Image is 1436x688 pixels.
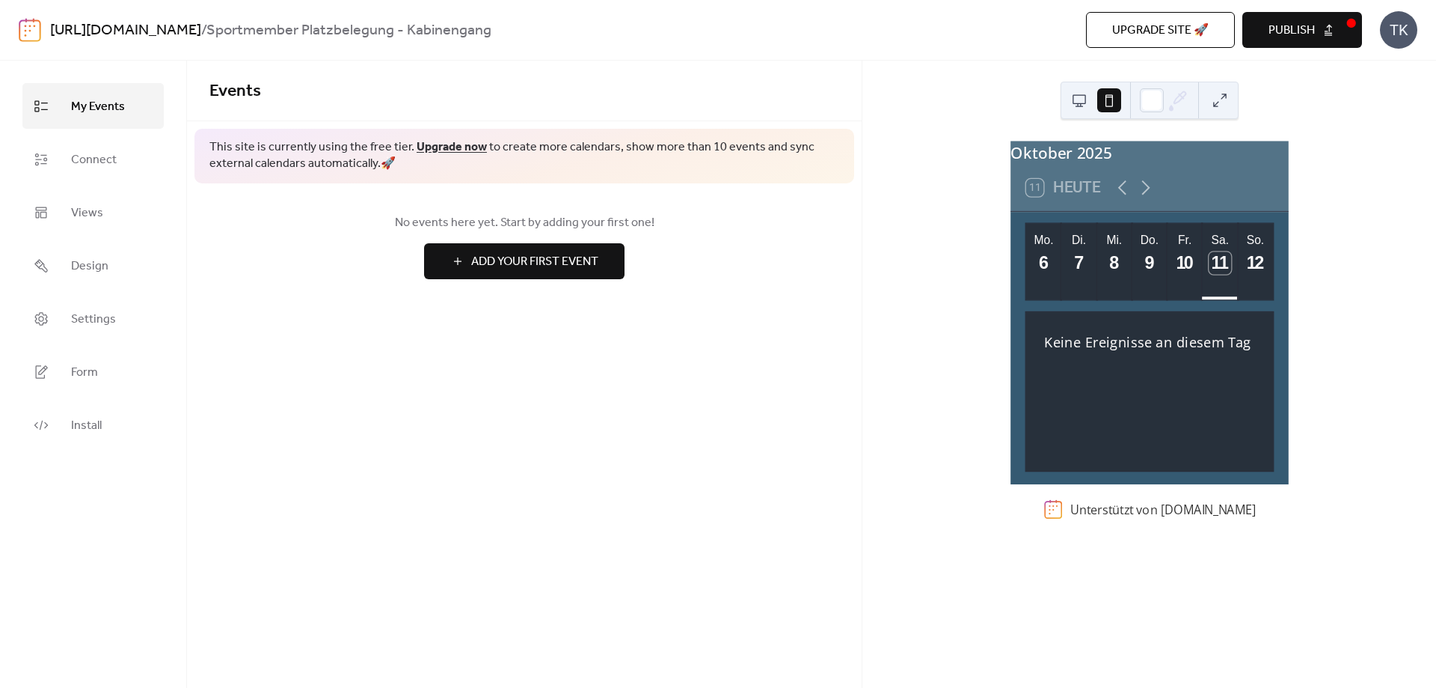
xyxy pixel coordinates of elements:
button: So.12 [1237,224,1272,299]
span: Events [209,75,261,108]
div: Keine Ereignisse an diesem Tag [1028,319,1271,365]
div: 8 [1103,252,1125,274]
div: TK [1380,11,1417,49]
a: Settings [22,296,164,341]
span: Views [71,201,103,225]
button: Publish [1242,12,1362,48]
a: Connect [22,136,164,182]
div: Fr. [1173,234,1197,247]
div: So. [1243,234,1267,247]
a: [URL][DOMAIN_NAME] [50,16,201,45]
span: Publish [1268,22,1315,40]
span: My Events [71,95,125,118]
a: Form [22,349,164,395]
span: Settings [71,308,116,331]
span: No events here yet. Start by adding your first one! [209,214,839,232]
button: Do.9 [1132,224,1167,299]
a: Views [22,189,164,235]
div: Do. [1138,234,1162,247]
div: Mo. [1031,234,1055,247]
div: Sa. [1208,234,1232,247]
span: Design [71,255,108,278]
span: Add Your First Event [471,253,598,271]
a: My Events [22,83,164,129]
span: Form [71,361,98,384]
a: [DOMAIN_NAME] [1160,501,1255,517]
div: 12 [1244,252,1265,274]
a: Upgrade now [417,136,487,159]
button: Upgrade site 🚀 [1086,12,1235,48]
div: Mi. [1102,234,1126,247]
div: 6 [1032,252,1054,274]
span: Upgrade site 🚀 [1112,22,1209,40]
div: 10 [1173,252,1195,274]
div: 11 [1209,252,1230,274]
span: This site is currently using the free tier. to create more calendars, show more than 10 events an... [209,139,839,173]
button: Mi.8 [1096,224,1132,299]
a: Add Your First Event [209,243,839,279]
button: Add Your First Event [424,243,625,279]
button: Mo.6 [1025,224,1061,299]
div: Oktober 2025 [1010,141,1289,164]
div: Unterstützt von [1070,501,1256,517]
div: 9 [1138,252,1160,274]
button: Sa.11 [1202,224,1237,299]
a: Install [22,402,164,448]
span: Install [71,414,102,437]
b: Sportmember Platzbelegung - Kabinengang [206,16,491,45]
button: Fr.10 [1167,224,1202,299]
span: Connect [71,148,117,171]
img: logo [19,18,41,42]
a: Design [22,243,164,288]
div: Di. [1067,234,1090,247]
div: 7 [1068,252,1090,274]
button: Di.7 [1061,224,1096,299]
b: / [201,16,206,45]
